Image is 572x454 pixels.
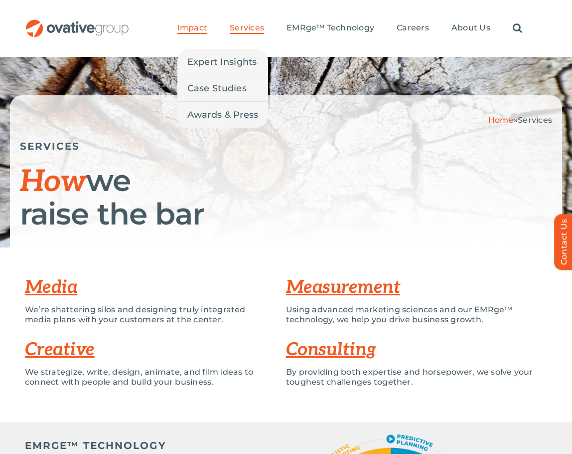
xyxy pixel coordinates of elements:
a: OG_Full_horizontal_RGB [25,18,130,28]
a: Consulting [286,339,376,361]
span: » [488,115,552,125]
span: Careers [397,23,429,33]
a: Home [488,115,514,125]
a: Expert Insights [177,49,269,75]
span: Awards & Press [187,108,259,122]
a: Awards & Press [177,102,269,128]
p: Using advanced marketing sciences and our EMRge™ technology, we help you drive business growth. [286,305,547,325]
a: Creative [25,339,95,361]
a: Search [513,23,522,34]
p: By providing both expertise and horsepower, we solve your toughest challenges together. [286,367,547,387]
a: Careers [397,23,429,34]
span: EMRge™ Technology [286,23,374,33]
a: Measurement [286,276,400,298]
p: We strategize, write, design, animate, and film ideas to connect with people and build your busin... [25,367,271,387]
a: Services [230,23,264,34]
span: Services [518,115,552,125]
a: Media [25,276,77,298]
nav: Menu [177,12,522,44]
a: EMRge™ Technology [286,23,374,34]
a: Case Studies [177,75,269,101]
h1: we raise the bar [20,165,552,230]
span: Expert Insights [187,55,257,69]
span: About Us [451,23,490,33]
span: Impact [177,23,207,33]
span: Services [230,23,264,33]
a: About Us [451,23,490,34]
span: Case Studies [187,81,247,95]
h5: SERVICES [20,140,552,152]
h5: EMRGE™ TECHNOLOGY [25,440,234,452]
a: Impact [177,23,207,34]
span: How [20,164,86,200]
p: We’re shattering silos and designing truly integrated media plans with your customers at the center. [25,305,271,325]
